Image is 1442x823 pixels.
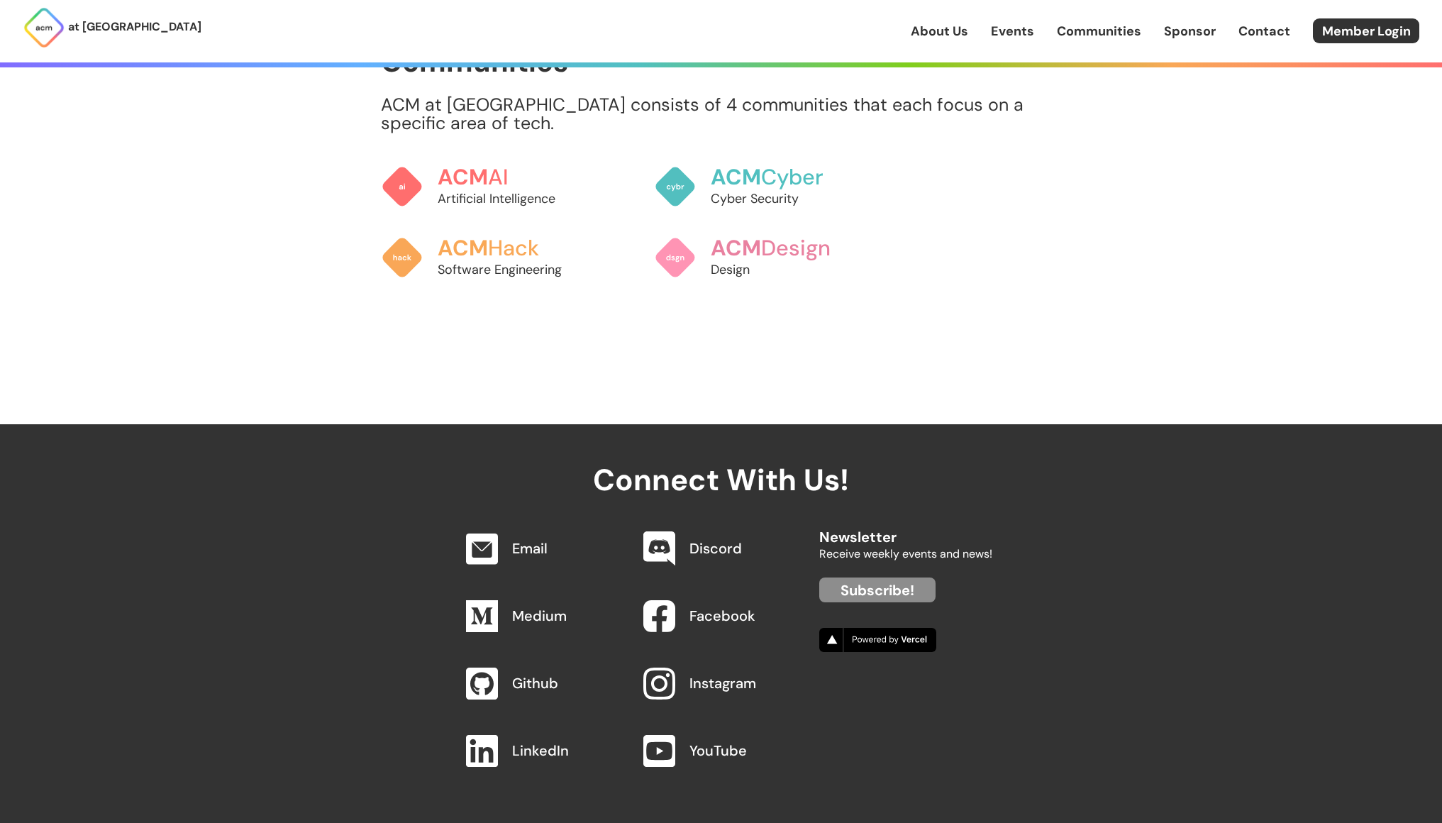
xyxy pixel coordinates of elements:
a: ACMCyberCyber Security [654,151,860,222]
p: Receive weekly events and news! [819,545,992,563]
img: YouTube [643,735,675,767]
h3: Cyber [711,165,860,189]
img: ACM Hack [381,236,423,279]
h3: Design [711,236,860,260]
a: ACMAIArtificial Intelligence [381,151,587,222]
img: Discord [643,531,675,567]
img: LinkedIn [466,735,498,767]
a: Contact [1238,22,1290,40]
img: Email [466,534,498,565]
img: Facebook [643,600,675,632]
img: Github [466,668,498,700]
img: Medium [466,600,498,632]
p: at [GEOGRAPHIC_DATA] [68,18,201,36]
a: Events [991,22,1034,40]
a: Subscribe! [819,578,936,602]
a: About Us [911,22,968,40]
p: Software Engineering [438,260,587,279]
a: LinkedIn [512,741,569,760]
a: ACMDesignDesign [654,222,860,293]
span: ACM [438,163,488,191]
img: Vercel [819,628,936,652]
span: ACM [711,234,761,262]
a: Sponsor [1164,22,1216,40]
a: YouTube [689,741,747,760]
h3: Hack [438,236,587,260]
a: Instagram [689,674,756,692]
a: Communities [1057,22,1141,40]
p: Design [711,260,860,279]
h1: Communities [381,46,1062,77]
p: ACM at [GEOGRAPHIC_DATA] consists of 4 communities that each focus on a specific area of tech. [381,96,1062,133]
p: Artificial Intelligence [438,189,587,208]
img: ACM Cyber [654,165,697,208]
span: ACM [438,234,488,262]
img: ACM Logo [23,6,65,49]
a: Github [512,674,558,692]
a: Medium [512,607,567,625]
p: Cyber Security [711,189,860,208]
h2: Connect With Us! [450,424,992,497]
span: ACM [711,163,761,191]
a: at [GEOGRAPHIC_DATA] [23,6,201,49]
a: Discord [689,539,742,558]
h2: Newsletter [819,515,992,545]
a: Member Login [1313,18,1419,43]
a: Email [512,539,548,558]
img: ACM Design [654,236,697,279]
h3: AI [438,165,587,189]
a: ACMHackSoftware Engineering [381,222,587,293]
img: Instagram [643,668,675,700]
img: ACM AI [381,165,423,208]
a: Facebook [689,607,755,625]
